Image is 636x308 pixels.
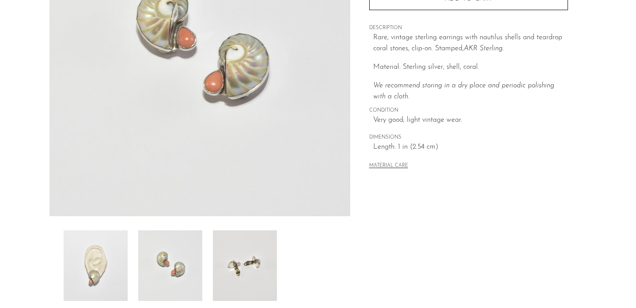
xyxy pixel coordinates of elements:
img: Shell Coral Earrings [64,230,128,301]
img: Shell Coral Earrings [138,230,202,301]
button: MATERIAL CARE [369,163,408,169]
span: DIMENSIONS [369,134,568,142]
span: CONDITION [369,107,568,115]
span: DESCRIPTION [369,24,568,32]
span: Very good; light vintage wear. [373,115,568,126]
p: Material: Sterling silver, shell, coral. [373,62,568,73]
span: Length: 1 in (2.54 cm) [373,142,568,153]
i: We recommend storing in a dry place and periodic polishing with a cloth. [373,82,554,101]
img: Shell Coral Earrings [213,230,277,301]
em: AKR Sterling. [464,45,504,52]
p: Rare, vintage sterling earrings with nautilus shells and teardrop coral stones, clip-on. Stamped, [373,32,568,55]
